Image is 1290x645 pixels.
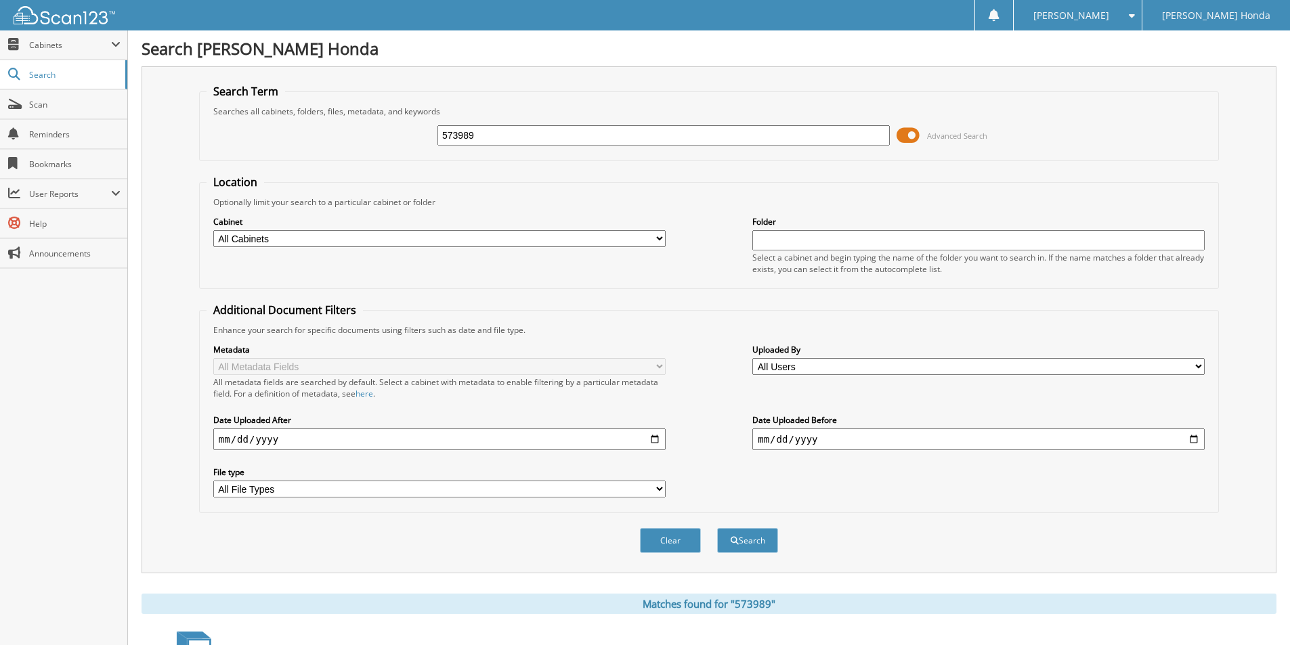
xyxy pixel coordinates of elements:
h1: Search [PERSON_NAME] Honda [142,37,1276,60]
label: Uploaded By [752,344,1205,355]
label: Date Uploaded After [213,414,666,426]
span: Advanced Search [927,131,987,141]
legend: Search Term [207,84,285,99]
span: [PERSON_NAME] Honda [1162,12,1270,20]
label: File type [213,466,666,478]
div: Select a cabinet and begin typing the name of the folder you want to search in. If the name match... [752,252,1205,275]
div: Optionally limit your search to a particular cabinet or folder [207,196,1211,208]
span: Reminders [29,129,121,140]
div: Enhance your search for specific documents using filters such as date and file type. [207,324,1211,336]
label: Date Uploaded Before [752,414,1205,426]
legend: Location [207,175,264,190]
span: Search [29,69,119,81]
label: Folder [752,216,1205,227]
span: Bookmarks [29,158,121,170]
span: Cabinets [29,39,111,51]
button: Search [717,528,778,553]
input: start [213,428,666,450]
span: Help [29,218,121,229]
label: Metadata [213,344,666,355]
label: Cabinet [213,216,666,227]
img: scan123-logo-white.svg [14,6,115,24]
span: [PERSON_NAME] [1033,12,1109,20]
div: Searches all cabinets, folders, files, metadata, and keywords [207,106,1211,117]
span: User Reports [29,188,111,200]
button: Clear [640,528,701,553]
div: Matches found for "573989" [142,594,1276,614]
span: Announcements [29,248,121,259]
a: here [356,388,373,399]
span: Scan [29,99,121,110]
input: end [752,428,1205,450]
legend: Additional Document Filters [207,303,363,317]
div: All metadata fields are searched by default. Select a cabinet with metadata to enable filtering b... [213,376,666,399]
